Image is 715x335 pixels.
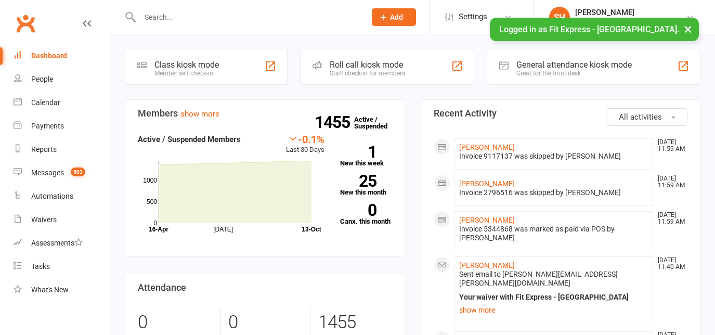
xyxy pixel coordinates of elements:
[14,44,110,68] a: Dashboard
[286,133,324,156] div: Last 30 Days
[31,239,83,247] div: Assessments
[14,278,110,302] a: What's New
[31,286,69,294] div: What's New
[607,108,687,126] button: All activities
[575,8,686,17] div: [PERSON_NAME]
[31,75,53,83] div: People
[180,109,219,119] a: show more
[14,185,110,208] a: Automations
[31,98,60,107] div: Calendar
[31,122,64,130] div: Payments
[434,108,688,119] h3: Recent Activity
[459,270,618,287] span: Sent email to [PERSON_NAME][EMAIL_ADDRESS][PERSON_NAME][DOMAIN_NAME]
[14,208,110,231] a: Waivers
[549,7,570,28] div: SH
[653,257,687,270] time: [DATE] 11:40 AM
[12,10,38,36] a: Clubworx
[340,202,376,218] strong: 0
[286,133,324,145] div: -0.1%
[459,179,515,188] a: [PERSON_NAME]
[315,114,354,130] strong: 1455
[459,261,515,269] a: [PERSON_NAME]
[330,70,405,77] div: Staff check-in for members
[14,114,110,138] a: Payments
[516,70,632,77] div: Great for the front desk
[154,70,219,77] div: Member self check-in
[31,51,67,60] div: Dashboard
[653,139,687,152] time: [DATE] 11:59 AM
[138,108,392,119] h3: Members
[459,293,649,302] div: Your waiver with Fit Express - [GEOGRAPHIC_DATA]
[575,17,686,27] div: Fit Express - [GEOGRAPHIC_DATA]
[390,13,403,21] span: Add
[14,138,110,161] a: Reports
[340,146,392,166] a: 1New this week
[71,167,85,176] span: 503
[679,18,697,40] button: ×
[31,145,57,153] div: Reports
[516,60,632,70] div: General attendance kiosk mode
[372,8,416,26] button: Add
[340,175,392,196] a: 25New this month
[459,216,515,224] a: [PERSON_NAME]
[14,68,110,91] a: People
[14,231,110,255] a: Assessments
[31,215,57,224] div: Waivers
[459,5,487,29] span: Settings
[459,143,515,151] a: [PERSON_NAME]
[619,112,662,122] span: All activities
[31,262,50,270] div: Tasks
[459,225,649,242] div: Invoice 5344868 was marked as paid via POS by [PERSON_NAME]
[459,303,649,317] a: show more
[499,24,679,34] span: Logged in as Fit Express - [GEOGRAPHIC_DATA].
[330,60,405,70] div: Roll call kiosk mode
[138,282,392,293] h3: Attendance
[14,255,110,278] a: Tasks
[653,212,687,225] time: [DATE] 11:59 AM
[340,204,392,225] a: 0Canx. this month
[653,175,687,189] time: [DATE] 11:59 AM
[459,188,649,197] div: Invoice 2796516 was skipped by [PERSON_NAME]
[14,161,110,185] a: Messages 503
[31,169,64,177] div: Messages
[138,135,241,144] strong: Active / Suspended Members
[137,10,358,24] input: Search...
[340,173,376,189] strong: 25
[154,60,219,70] div: Class kiosk mode
[31,192,73,200] div: Automations
[340,144,376,160] strong: 1
[354,108,400,137] a: 1455Active / Suspended
[459,152,649,161] div: Invoice 9117137 was skipped by [PERSON_NAME]
[14,91,110,114] a: Calendar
